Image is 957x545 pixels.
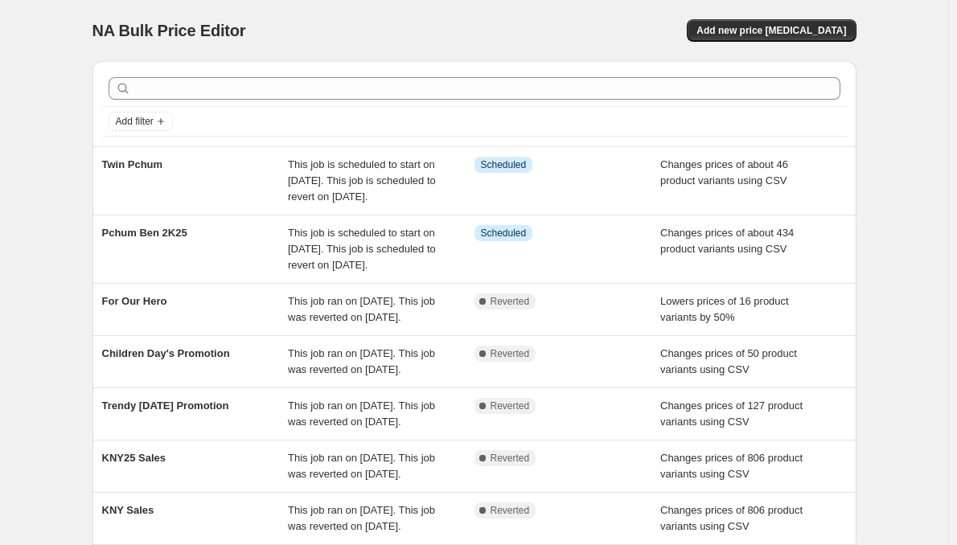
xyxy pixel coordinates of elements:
[660,295,789,323] span: Lowers prices of 16 product variants by 50%
[109,112,173,131] button: Add filter
[102,227,187,239] span: Pchum Ben 2K25
[102,158,163,170] span: Twin Pchum
[481,158,527,171] span: Scheduled
[491,400,530,412] span: Reverted
[491,452,530,465] span: Reverted
[288,347,435,375] span: This job ran on [DATE]. This job was reverted on [DATE].
[288,158,436,203] span: This job is scheduled to start on [DATE]. This job is scheduled to revert on [DATE].
[288,400,435,428] span: This job ran on [DATE]. This job was reverted on [DATE].
[660,347,797,375] span: Changes prices of 50 product variants using CSV
[102,504,154,516] span: KNY Sales
[696,24,846,37] span: Add new price [MEDICAL_DATA]
[102,452,166,464] span: KNY25 Sales
[102,295,167,307] span: For Our Hero
[102,400,229,412] span: Trendy [DATE] Promotion
[92,22,246,39] span: NA Bulk Price Editor
[102,347,230,359] span: Children Day's Promotion
[288,452,435,480] span: This job ran on [DATE]. This job was reverted on [DATE].
[288,504,435,532] span: This job ran on [DATE]. This job was reverted on [DATE].
[481,227,527,240] span: Scheduled
[116,115,154,128] span: Add filter
[491,504,530,517] span: Reverted
[491,295,530,308] span: Reverted
[288,295,435,323] span: This job ran on [DATE]. This job was reverted on [DATE].
[687,19,856,42] button: Add new price [MEDICAL_DATA]
[660,227,794,255] span: Changes prices of about 434 product variants using CSV
[660,158,788,186] span: Changes prices of about 46 product variants using CSV
[660,400,803,428] span: Changes prices of 127 product variants using CSV
[660,452,803,480] span: Changes prices of 806 product variants using CSV
[288,227,436,271] span: This job is scheduled to start on [DATE]. This job is scheduled to revert on [DATE].
[491,347,530,360] span: Reverted
[660,504,803,532] span: Changes prices of 806 product variants using CSV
